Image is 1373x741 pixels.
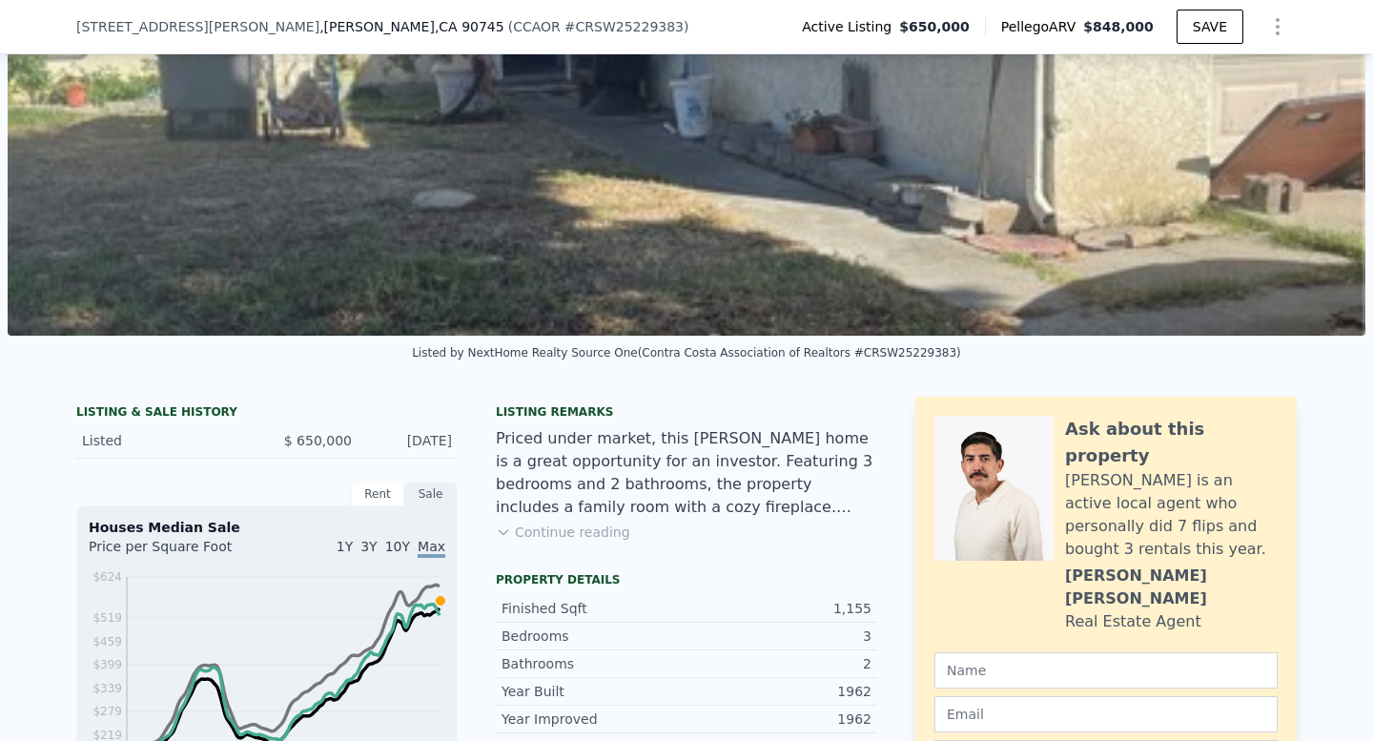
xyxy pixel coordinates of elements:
[502,654,686,673] div: Bathrooms
[92,570,122,584] tspan: $624
[502,682,686,701] div: Year Built
[1083,19,1154,34] span: $848,000
[435,19,504,34] span: , CA 90745
[1001,17,1084,36] span: Pellego ARV
[502,710,686,729] div: Year Improved
[686,682,871,701] div: 1962
[385,539,410,554] span: 10Y
[92,682,122,695] tspan: $339
[92,705,122,718] tspan: $279
[934,652,1278,689] input: Name
[89,537,267,567] div: Price per Square Foot
[502,599,686,618] div: Finished Sqft
[686,599,871,618] div: 1,155
[508,17,689,36] div: ( )
[802,17,899,36] span: Active Listing
[337,539,353,554] span: 1Y
[496,572,877,587] div: Property details
[1065,416,1278,469] div: Ask about this property
[92,658,122,671] tspan: $399
[418,539,445,558] span: Max
[686,654,871,673] div: 2
[1065,565,1278,610] div: [PERSON_NAME] [PERSON_NAME]
[496,523,630,542] button: Continue reading
[82,431,252,450] div: Listed
[360,539,377,554] span: 3Y
[1065,610,1201,633] div: Real Estate Agent
[404,482,458,506] div: Sale
[319,17,504,36] span: , [PERSON_NAME]
[1177,10,1243,44] button: SAVE
[686,627,871,646] div: 3
[496,427,877,519] div: Priced under market, this [PERSON_NAME] home is a great opportunity for an investor. Featuring 3 ...
[496,404,877,420] div: Listing remarks
[367,431,452,450] div: [DATE]
[1065,469,1278,561] div: [PERSON_NAME] is an active local agent who personally did 7 flips and bought 3 rentals this year.
[564,19,684,34] span: # CRSW25229383
[412,346,961,360] div: Listed by NextHome Realty Source One (Contra Costa Association of Realtors #CRSW25229383)
[351,482,404,506] div: Rent
[92,611,122,625] tspan: $519
[502,627,686,646] div: Bedrooms
[934,696,1278,732] input: Email
[1259,8,1297,46] button: Show Options
[76,17,319,36] span: [STREET_ADDRESS][PERSON_NAME]
[76,404,458,423] div: LISTING & SALE HISTORY
[899,17,970,36] span: $650,000
[92,635,122,648] tspan: $459
[89,518,445,537] div: Houses Median Sale
[686,710,871,729] div: 1962
[284,433,352,448] span: $ 650,000
[513,19,561,34] span: CCAOR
